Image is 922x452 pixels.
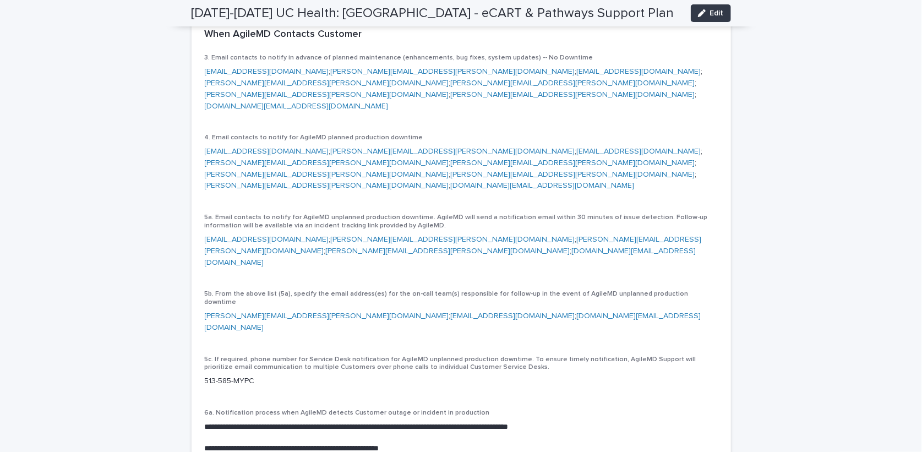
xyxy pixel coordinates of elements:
a: [PERSON_NAME][EMAIL_ADDRESS][PERSON_NAME][DOMAIN_NAME] [451,79,695,87]
a: [EMAIL_ADDRESS][DOMAIN_NAME] [205,68,329,75]
a: [PERSON_NAME][EMAIL_ADDRESS][PERSON_NAME][DOMAIN_NAME] [331,68,575,75]
a: [PERSON_NAME][EMAIL_ADDRESS][PERSON_NAME][DOMAIN_NAME] [451,160,695,167]
a: [DOMAIN_NAME][EMAIL_ADDRESS][DOMAIN_NAME] [205,313,701,332]
a: 513-585-MYPC [205,378,255,385]
a: [DOMAIN_NAME][EMAIL_ADDRESS][DOMAIN_NAME] [205,248,696,267]
a: [EMAIL_ADDRESS][DOMAIN_NAME] [577,68,701,75]
a: [PERSON_NAME][EMAIL_ADDRESS][PERSON_NAME][DOMAIN_NAME] [205,79,449,87]
span: 4. Email contacts to notify for AgileMD planned production downtime [205,135,423,141]
a: [DOMAIN_NAME][EMAIL_ADDRESS][DOMAIN_NAME] [451,182,635,190]
span: 5c. If required, phone number for Service Desk notification for AgileMD unplanned production down... [205,357,696,371]
a: [PERSON_NAME][EMAIL_ADDRESS][PERSON_NAME][DOMAIN_NAME] [205,313,449,320]
span: 5b. From the above list (5a), specify the email address(es) for the on-call team(s) responsible f... [205,291,689,306]
a: [PERSON_NAME][EMAIL_ADDRESS][PERSON_NAME][DOMAIN_NAME] [451,91,695,99]
span: 3. Email contacts to notify in advance of planned maintenance (enhancements, bug fixes, system up... [205,55,593,61]
p: ; ; ; ; ; ; ; [205,66,718,112]
a: [PERSON_NAME][EMAIL_ADDRESS][PERSON_NAME][DOMAIN_NAME] [205,160,449,167]
a: [EMAIL_ADDRESS][DOMAIN_NAME] [205,236,329,244]
a: [PERSON_NAME][EMAIL_ADDRESS][PERSON_NAME][DOMAIN_NAME] [205,236,702,255]
h2: When AgileMD Contacts Customer [205,29,362,41]
p: ; ; ; ; ; ; ; ; [205,146,718,192]
span: Edit [710,9,724,17]
a: [PERSON_NAME][EMAIL_ADDRESS][PERSON_NAME][DOMAIN_NAME] [205,91,449,99]
a: [PERSON_NAME][EMAIL_ADDRESS][PERSON_NAME][DOMAIN_NAME] [205,171,449,179]
p: ; ; ; ; [205,235,718,269]
a: [EMAIL_ADDRESS][DOMAIN_NAME] [205,148,329,156]
a: [EMAIL_ADDRESS][DOMAIN_NAME] [577,148,701,156]
p: ; ; [205,311,718,334]
span: 6a. Notification process when AgileMD detects Customer outage or incident in production [205,410,490,417]
a: [PERSON_NAME][EMAIL_ADDRESS][PERSON_NAME][DOMAIN_NAME] [451,171,695,179]
button: Edit [691,4,731,22]
a: [PERSON_NAME][EMAIL_ADDRESS][PERSON_NAME][DOMAIN_NAME] [331,236,575,244]
span: 5a. Email contacts to notify for AgileMD unplanned production downtime. AgileMD will send a notif... [205,215,708,229]
h2: [DATE]-[DATE] UC Health: [GEOGRAPHIC_DATA] - eCART & Pathways Support Plan [192,6,674,21]
a: [DOMAIN_NAME][EMAIL_ADDRESS][DOMAIN_NAME] [205,102,389,110]
a: [EMAIL_ADDRESS][DOMAIN_NAME] [451,313,575,320]
a: [PERSON_NAME][EMAIL_ADDRESS][PERSON_NAME][DOMAIN_NAME] [331,148,575,156]
a: [PERSON_NAME][EMAIL_ADDRESS][PERSON_NAME][DOMAIN_NAME] [326,248,570,255]
a: [PERSON_NAME][EMAIL_ADDRESS][PERSON_NAME][DOMAIN_NAME] [205,182,449,190]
